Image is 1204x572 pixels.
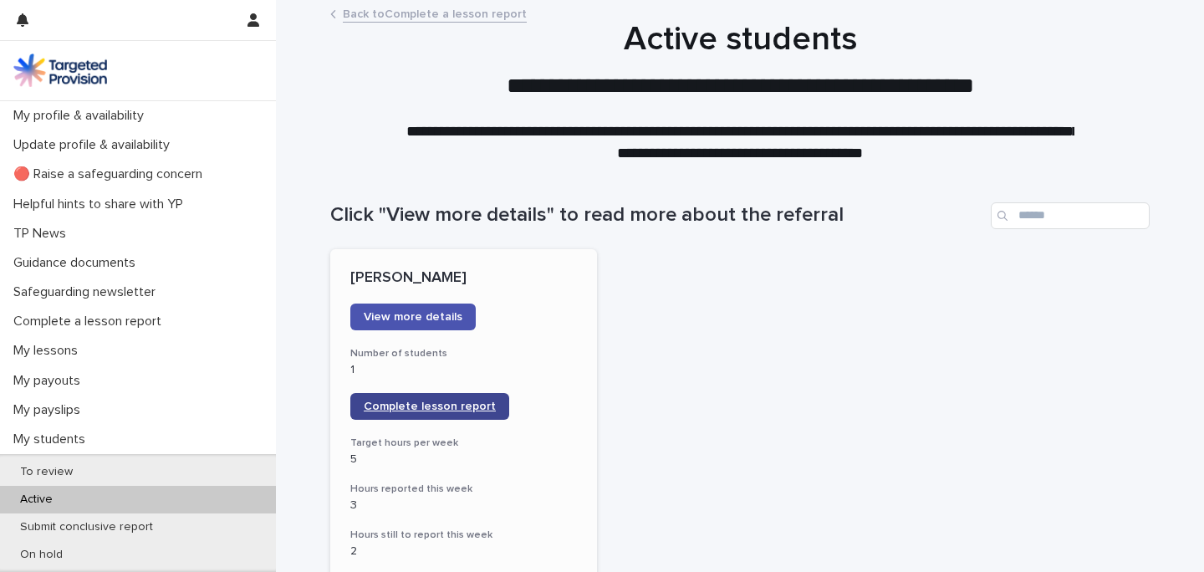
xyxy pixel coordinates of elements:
[7,548,76,562] p: On hold
[7,432,99,447] p: My students
[7,314,175,329] p: Complete a lesson report
[364,401,496,412] span: Complete lesson report
[7,465,86,479] p: To review
[7,255,149,271] p: Guidance documents
[330,203,984,227] h1: Click "View more details" to read more about the referral
[7,493,66,507] p: Active
[350,363,577,377] p: 1
[350,452,577,467] p: 5
[7,137,183,153] p: Update profile & availability
[350,529,577,542] h3: Hours still to report this week
[7,520,166,534] p: Submit conclusive report
[7,373,94,389] p: My payouts
[13,54,107,87] img: M5nRWzHhSzIhMunXDL62
[350,498,577,513] p: 3
[991,202,1150,229] input: Search
[330,19,1150,59] h1: Active students
[350,393,509,420] a: Complete lesson report
[7,108,157,124] p: My profile & availability
[350,437,577,450] h3: Target hours per week
[350,347,577,360] h3: Number of students
[364,311,462,323] span: View more details
[7,226,79,242] p: TP News
[350,483,577,496] h3: Hours reported this week
[7,197,196,212] p: Helpful hints to share with YP
[350,304,476,330] a: View more details
[7,166,216,182] p: 🔴 Raise a safeguarding concern
[7,284,169,300] p: Safeguarding newsletter
[7,402,94,418] p: My payslips
[350,544,577,559] p: 2
[350,269,577,288] p: [PERSON_NAME]
[343,3,527,23] a: Back toComplete a lesson report
[7,343,91,359] p: My lessons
